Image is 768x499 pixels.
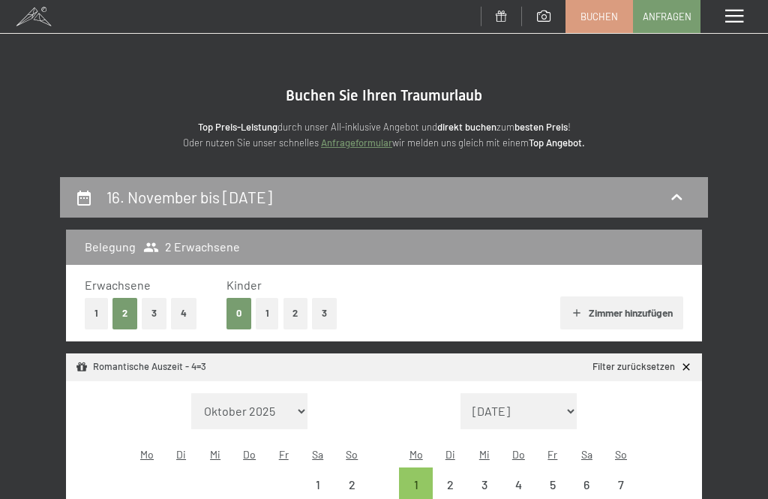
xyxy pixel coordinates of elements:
[256,298,279,329] button: 1
[346,448,358,461] abbr: Sonntag
[279,448,289,461] abbr: Freitag
[286,86,482,104] span: Buchen Sie Ihren Traumurlaub
[143,239,240,255] span: 2 Erwachsene
[581,448,592,461] abbr: Samstag
[85,239,136,255] h3: Belegung
[529,137,585,149] strong: Top Angebot.
[615,448,627,461] abbr: Sonntag
[437,121,496,133] strong: direkt buchen
[321,137,392,149] a: Anfrageformular
[60,119,708,151] p: durch unser All-inklusive Angebot und zum ! Oder nutzen Sie unser schnelles wir melden uns gleich...
[210,448,220,461] abbr: Mittwoch
[514,121,568,133] strong: besten Preis
[226,298,251,329] button: 0
[312,298,337,329] button: 3
[85,298,108,329] button: 1
[479,448,490,461] abbr: Mittwoch
[592,360,692,374] a: Filter zurücksetzen
[106,188,272,206] h2: 16. November bis [DATE]
[634,1,700,32] a: Anfragen
[566,1,632,32] a: Buchen
[85,278,151,292] span: Erwachsene
[243,448,256,461] abbr: Donnerstag
[547,448,557,461] abbr: Freitag
[76,361,88,374] svg: Angebot/Paket
[512,448,525,461] abbr: Donnerstag
[112,298,137,329] button: 2
[198,121,277,133] strong: Top Preis-Leistung
[283,298,308,329] button: 2
[445,448,455,461] abbr: Dienstag
[171,298,196,329] button: 4
[140,448,154,461] abbr: Montag
[409,448,423,461] abbr: Montag
[142,298,166,329] button: 3
[226,278,262,292] span: Kinder
[76,360,206,374] div: Romantische Auszeit - 4=3
[560,296,682,329] button: Zimmer hinzufügen
[312,448,323,461] abbr: Samstag
[580,10,618,23] span: Buchen
[643,10,691,23] span: Anfragen
[176,448,186,461] abbr: Dienstag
